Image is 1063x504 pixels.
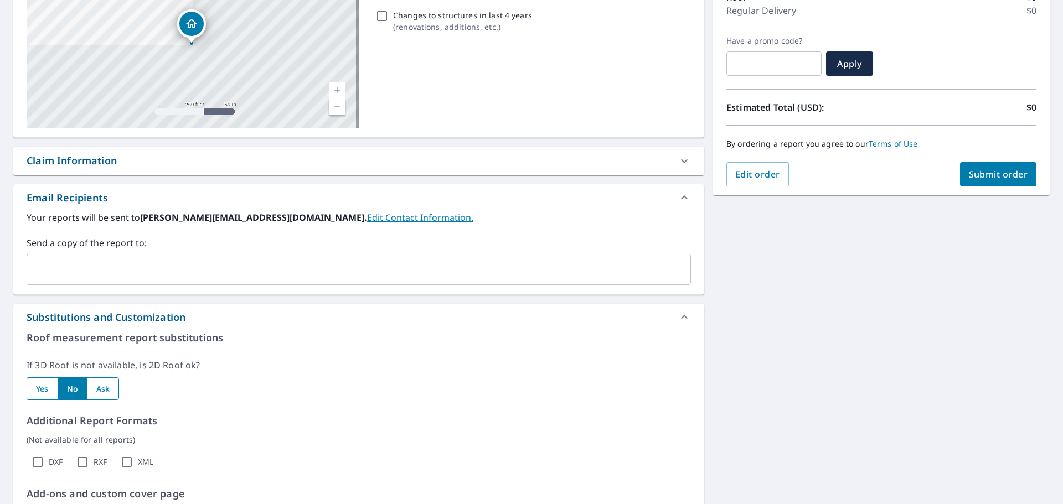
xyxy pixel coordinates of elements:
[140,211,367,224] b: [PERSON_NAME][EMAIL_ADDRESS][DOMAIN_NAME].
[27,434,691,445] p: (Not available for all reports)
[27,310,185,325] div: Substitutions and Customization
[726,4,796,17] p: Regular Delivery
[329,82,345,98] a: Current Level 17, Zoom In
[94,457,107,467] label: RXF
[27,153,117,168] div: Claim Information
[329,98,345,115] a: Current Level 17, Zoom Out
[726,101,881,114] p: Estimated Total (USD):
[27,486,691,501] p: Add-ons and custom cover page
[13,304,704,330] div: Substitutions and Customization
[27,358,691,372] p: If 3D Roof is not available, is 2D Roof ok?
[367,211,473,224] a: EditContactInfo
[27,211,691,224] label: Your reports will be sent to
[13,147,704,175] div: Claim Information
[726,139,1036,149] p: By ordering a report you agree to our
[49,457,63,467] label: DXF
[27,330,691,345] p: Roof measurement report substitutions
[13,184,704,211] div: Email Recipients
[177,9,206,44] div: Dropped pin, building 1, Residential property, 300 Carriage Hill Cir Libertyville, IL 60048
[969,168,1028,180] span: Submit order
[27,236,691,250] label: Send a copy of the report to:
[27,190,108,205] div: Email Recipients
[1026,101,1036,114] p: $0
[726,162,789,186] button: Edit order
[138,457,153,467] label: XML
[960,162,1037,186] button: Submit order
[826,51,873,76] button: Apply
[393,9,532,21] p: Changes to structures in last 4 years
[27,413,691,428] p: Additional Report Formats
[393,21,532,33] p: ( renovations, additions, etc. )
[869,138,918,149] a: Terms of Use
[726,36,822,46] label: Have a promo code?
[835,58,864,70] span: Apply
[1026,4,1036,17] p: $0
[735,168,780,180] span: Edit order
